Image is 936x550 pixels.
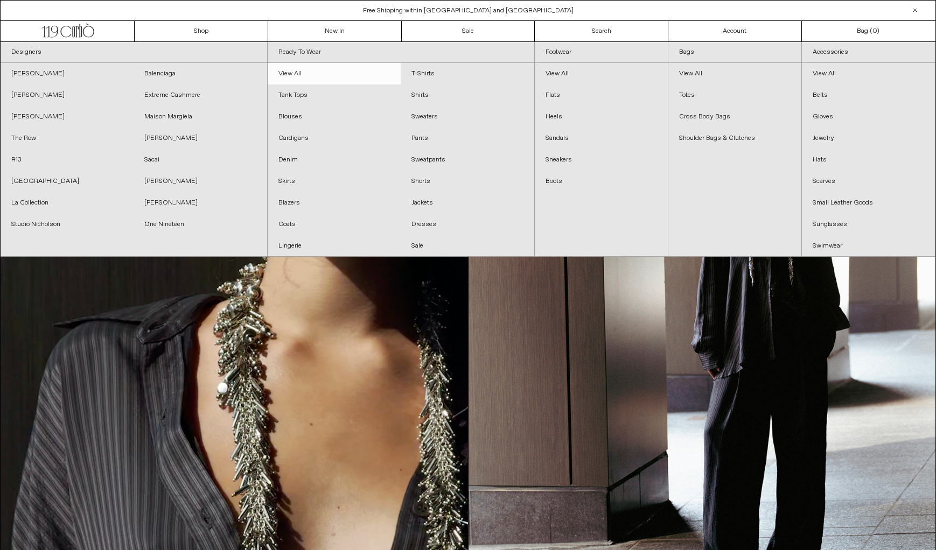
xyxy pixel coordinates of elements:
a: Studio Nicholson [1,214,134,235]
a: [PERSON_NAME] [1,63,134,84]
a: Sacai [134,149,267,171]
a: Blouses [268,106,401,128]
a: Hats [802,149,935,171]
a: Search [535,21,668,41]
a: Gloves [802,106,935,128]
a: Cross Body Bags [668,106,801,128]
a: Shorts [401,171,534,192]
a: La Collection [1,192,134,214]
a: Flats [535,84,668,106]
a: Pants [401,128,534,149]
a: Shoulder Bags & Clutches [668,128,801,149]
a: Designers [1,42,267,63]
a: Heels [535,106,668,128]
a: Shop [135,21,268,41]
a: Small Leather Goods [802,192,935,214]
a: Bag () [802,21,935,41]
a: Accessories [802,42,935,63]
a: View All [535,63,668,84]
a: Skirts [268,171,401,192]
a: Dresses [401,214,534,235]
a: T-Shirts [401,63,534,84]
a: New In [268,21,402,41]
a: Bags [668,42,801,63]
a: Jewelry [802,128,935,149]
a: Sale [401,235,534,257]
a: Coats [268,214,401,235]
a: Shirts [401,84,534,106]
a: Cardigans [268,128,401,149]
span: 0 [872,27,877,36]
a: Lingerie [268,235,401,257]
a: Boots [535,171,668,192]
a: Sweatpants [401,149,534,171]
a: Footwear [535,42,668,63]
a: Extreme Cashmere [134,84,267,106]
a: Sunglasses [802,214,935,235]
a: One Nineteen [134,214,267,235]
a: Totes [668,84,801,106]
a: Free Shipping within [GEOGRAPHIC_DATA] and [GEOGRAPHIC_DATA] [363,6,574,15]
a: [PERSON_NAME] [134,192,267,214]
a: Account [668,21,802,41]
a: The Row [1,128,134,149]
a: View All [802,63,935,84]
a: Ready To Wear [268,42,534,63]
a: Sandals [535,128,668,149]
a: View All [668,63,801,84]
a: [GEOGRAPHIC_DATA] [1,171,134,192]
a: Blazers [268,192,401,214]
a: Sweaters [401,106,534,128]
a: R13 [1,149,134,171]
a: Jackets [401,192,534,214]
a: Maison Margiela [134,106,267,128]
a: Swimwear [802,235,935,257]
a: Balenciaga [134,63,267,84]
a: Denim [268,149,401,171]
a: Scarves [802,171,935,192]
a: Belts [802,84,935,106]
a: Sale [402,21,535,41]
span: ) [872,26,879,36]
a: Tank Tops [268,84,401,106]
a: [PERSON_NAME] [134,171,267,192]
a: View All [268,63,401,84]
a: Sneakers [535,149,668,171]
a: [PERSON_NAME] [1,84,134,106]
a: [PERSON_NAME] [134,128,267,149]
a: [PERSON_NAME] [1,106,134,128]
